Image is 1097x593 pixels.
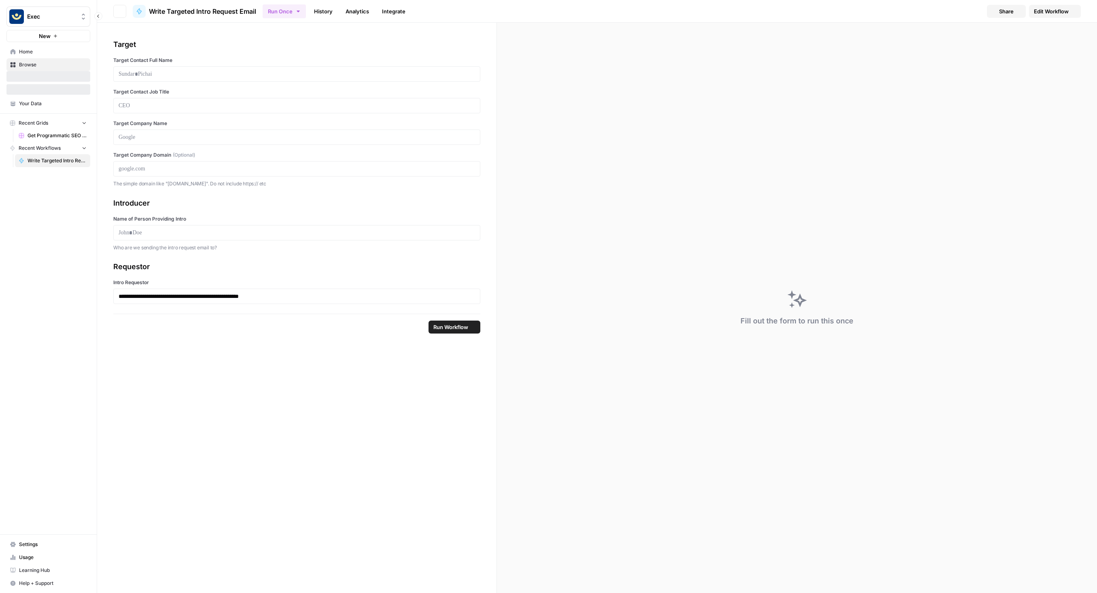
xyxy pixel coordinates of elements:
span: Usage [19,554,87,561]
button: Recent Grids [6,117,90,129]
button: Share [987,5,1026,18]
a: Your Data [6,97,90,110]
span: Write Targeted Intro Request Email [149,6,256,16]
a: Settings [6,538,90,551]
span: Recent Workflows [19,145,61,152]
span: Write Targeted Intro Request Email [28,157,87,164]
label: Name of Person Providing Intro [113,215,480,223]
button: Run Once [263,4,306,18]
a: Write Targeted Intro Request Email [15,154,90,167]
span: Share [999,7,1014,15]
img: Exec Logo [9,9,24,24]
span: New [39,32,51,40]
a: Get Programmatic SEO Keyword Ideas [15,129,90,142]
button: Run Workflow [429,321,480,334]
span: Home [19,48,87,55]
a: History [309,5,337,18]
a: Analytics [341,5,374,18]
span: Get Programmatic SEO Keyword Ideas [28,132,87,139]
a: Write Targeted Intro Request Email [133,5,256,18]
span: (Optional) [173,151,195,159]
span: Learning Hub [19,567,87,574]
span: Edit Workflow [1034,7,1069,15]
a: Edit Workflow [1029,5,1081,18]
p: Who are we sending the intro request email to? [113,244,480,252]
a: Home [6,45,90,58]
label: Target Contact Full Name [113,57,480,64]
span: Your Data [19,100,87,107]
a: Browse [6,58,90,71]
button: Help + Support [6,577,90,590]
div: Introducer [113,198,480,209]
a: Integrate [377,5,410,18]
button: Workspace: Exec [6,6,90,27]
a: Usage [6,551,90,564]
p: The simple domain like "[DOMAIN_NAME]". Do not include https:// etc [113,180,480,188]
label: Target Company Domain [113,151,480,159]
div: Requestor [113,261,480,272]
span: Help + Support [19,580,87,587]
span: Recent Grids [19,119,48,127]
button: Recent Workflows [6,142,90,154]
label: Intro Requestor [113,279,480,286]
label: Target Contact Job Title [113,88,480,96]
div: Fill out the form to run this once [741,315,853,327]
a: Learning Hub [6,564,90,577]
span: Browse [19,61,87,68]
button: New [6,30,90,42]
span: Settings [19,541,87,548]
span: Run Workflow [433,323,468,331]
span: Exec [27,13,76,21]
div: Target [113,39,480,50]
label: Target Company Name [113,120,480,127]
